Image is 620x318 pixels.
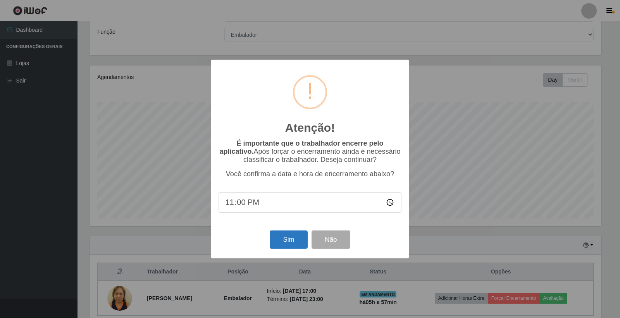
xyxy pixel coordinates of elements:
[285,121,335,135] h2: Atenção!
[312,230,350,249] button: Não
[270,230,307,249] button: Sim
[219,139,383,155] b: É importante que o trabalhador encerre pelo aplicativo.
[219,139,401,164] p: Após forçar o encerramento ainda é necessário classificar o trabalhador. Deseja continuar?
[219,170,401,178] p: Você confirma a data e hora de encerramento abaixo?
